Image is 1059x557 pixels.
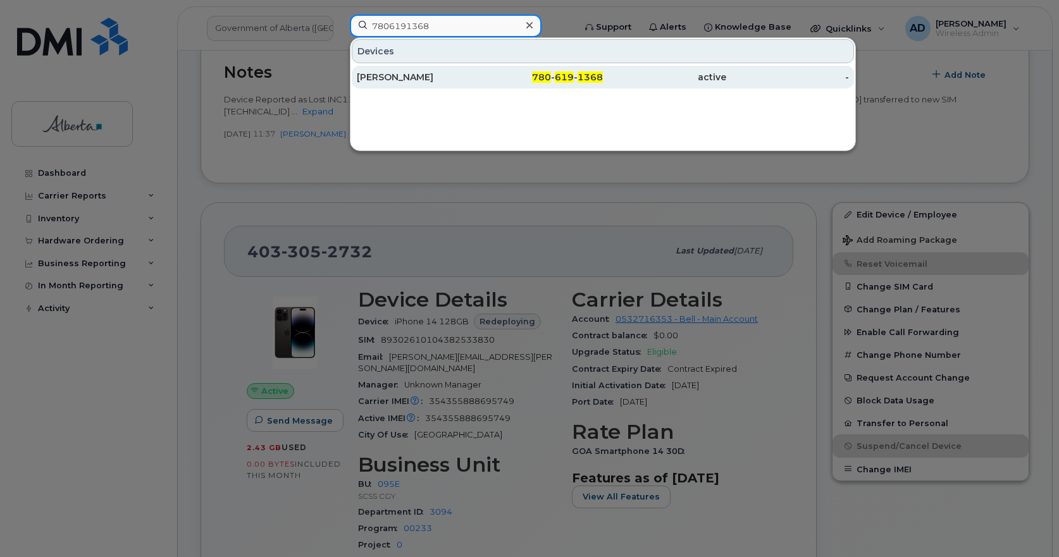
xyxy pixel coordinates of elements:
[555,71,574,83] span: 619
[578,71,603,83] span: 1368
[726,71,850,83] div: -
[532,71,551,83] span: 780
[357,71,480,83] div: [PERSON_NAME]
[350,15,542,37] input: Find something...
[352,66,854,89] a: [PERSON_NAME]780-619-1368active-
[480,71,604,83] div: - -
[352,39,854,63] div: Devices
[603,71,726,83] div: active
